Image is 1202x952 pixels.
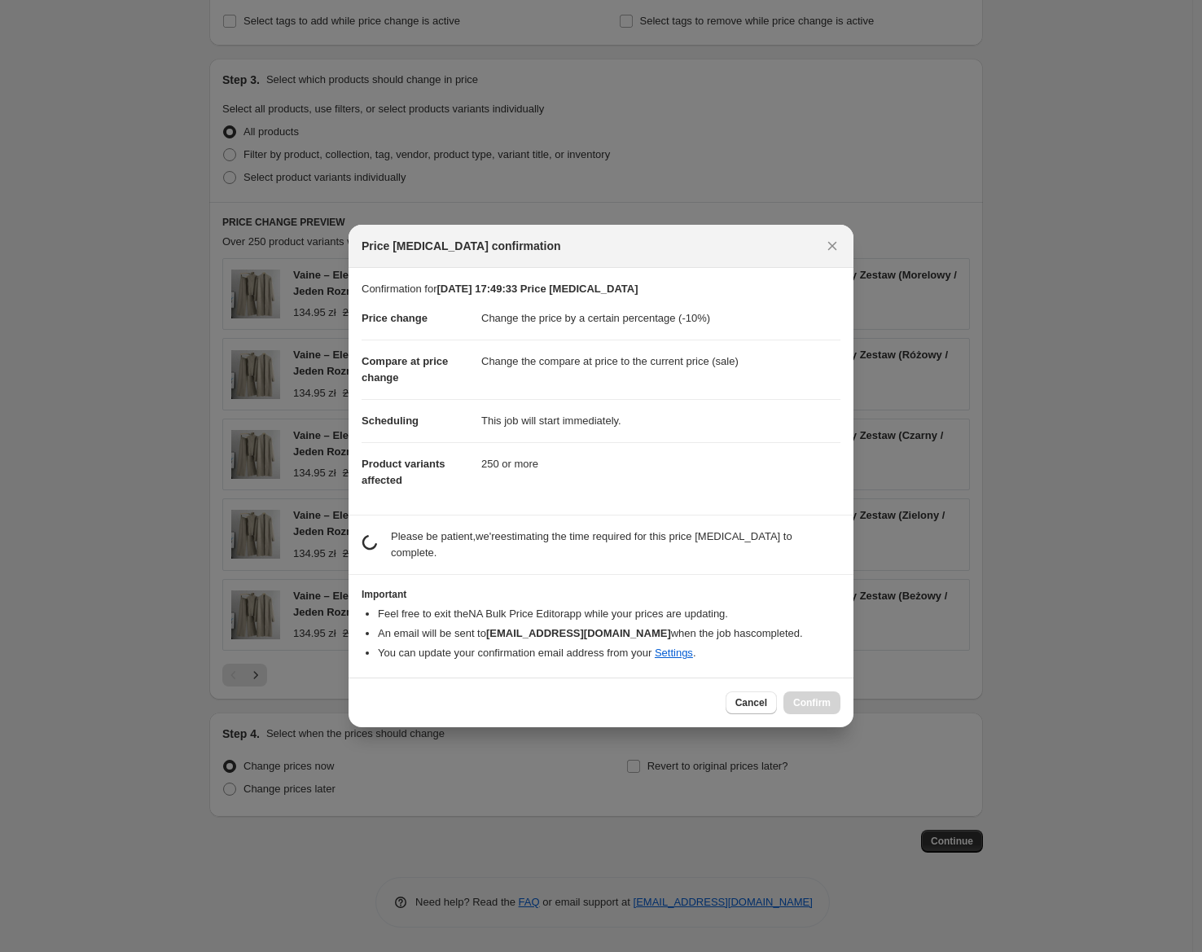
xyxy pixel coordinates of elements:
[481,297,840,340] dd: Change the price by a certain percentage (-10%)
[362,281,840,297] p: Confirmation for
[362,458,445,486] span: Product variants affected
[821,235,844,257] button: Close
[481,442,840,485] dd: 250 or more
[362,415,419,427] span: Scheduling
[378,606,840,622] li: Feel free to exit the NA Bulk Price Editor app while your prices are updating.
[362,355,448,384] span: Compare at price change
[481,399,840,442] dd: This job will start immediately.
[735,696,767,709] span: Cancel
[486,627,671,639] b: [EMAIL_ADDRESS][DOMAIN_NAME]
[726,691,777,714] button: Cancel
[362,312,428,324] span: Price change
[362,588,840,601] h3: Important
[655,647,693,659] a: Settings
[378,645,840,661] li: You can update your confirmation email address from your .
[362,238,561,254] span: Price [MEDICAL_DATA] confirmation
[378,625,840,642] li: An email will be sent to when the job has completed .
[436,283,638,295] b: [DATE] 17:49:33 Price [MEDICAL_DATA]
[391,529,840,561] p: Please be patient, we're estimating the time required for this price [MEDICAL_DATA] to complete.
[481,340,840,383] dd: Change the compare at price to the current price (sale)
